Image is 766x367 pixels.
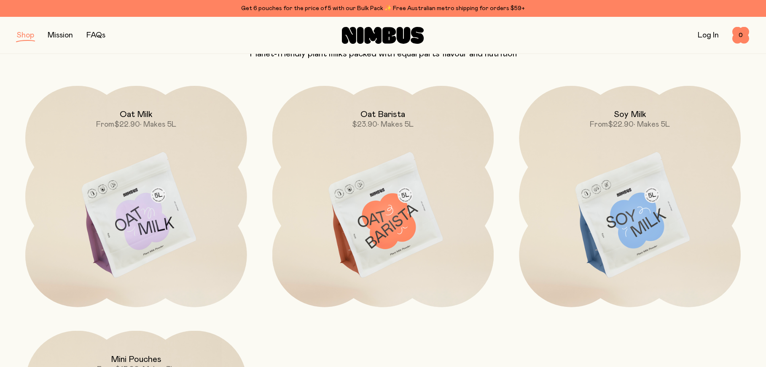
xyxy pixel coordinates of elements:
a: Oat Barista$23.90• Makes 5L [272,86,494,307]
a: FAQs [86,32,105,39]
a: Mission [48,32,73,39]
button: 0 [732,27,749,44]
a: Oat MilkFrom$22.90• Makes 5L [25,86,247,307]
div: Get 6 pouches for the price of 5 with our Bulk Pack ✨ Free Australian metro shipping for orders $59+ [17,3,749,13]
span: • Makes 5L [140,121,176,128]
a: Log In [698,32,719,39]
span: $23.90 [352,121,377,128]
h2: Soy Milk [614,109,646,120]
span: From [96,121,114,128]
h2: Mini Pouches [111,354,161,364]
span: • Makes 5L [634,121,670,128]
p: Planet-friendly plant milks packed with equal parts flavour and nutrition [17,49,749,59]
span: $22.90 [114,121,140,128]
h2: Oat Barista [360,109,405,120]
span: • Makes 5L [377,121,414,128]
h2: Oat Milk [120,109,153,120]
span: $22.90 [608,121,634,128]
a: Soy MilkFrom$22.90• Makes 5L [519,86,741,307]
span: From [590,121,608,128]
